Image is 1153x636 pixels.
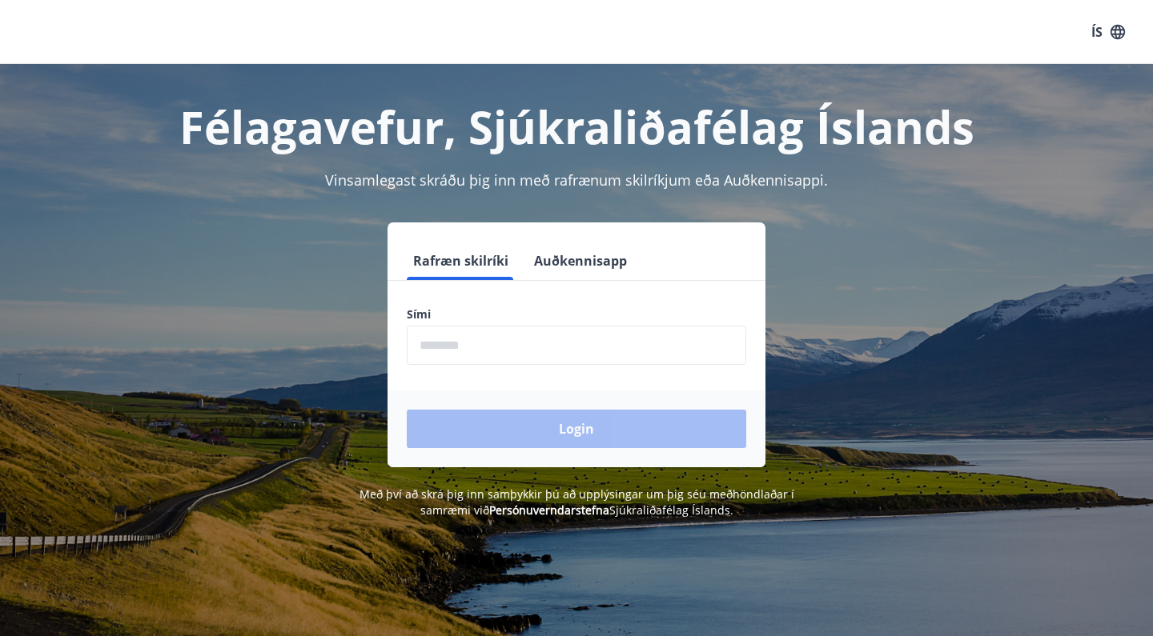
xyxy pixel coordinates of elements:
h1: Félagavefur, Sjúkraliðafélag Íslands [19,96,1134,157]
span: Með því að skrá þig inn samþykkir þú að upplýsingar um þig séu meðhöndlaðar í samræmi við Sjúkral... [360,486,794,518]
button: ÍS [1083,18,1134,46]
span: Vinsamlegast skráðu þig inn með rafrænum skilríkjum eða Auðkennisappi. [325,170,828,190]
a: Persónuverndarstefna [489,502,609,518]
label: Sími [407,306,746,322]
button: Rafræn skilríki [407,242,515,280]
button: Auðkennisapp [528,242,633,280]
